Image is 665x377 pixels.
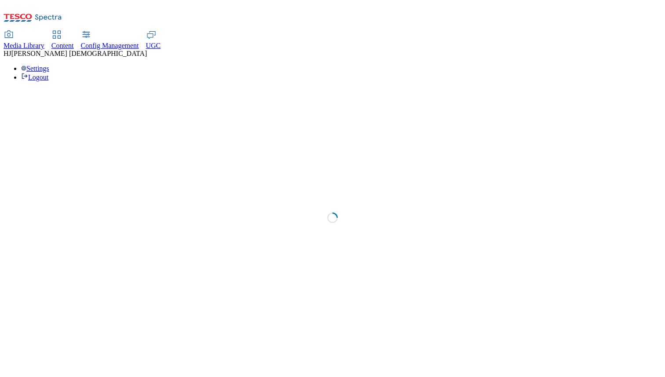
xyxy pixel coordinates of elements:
[81,31,139,50] a: Config Management
[51,31,74,50] a: Content
[4,42,44,49] span: Media Library
[21,65,49,72] a: Settings
[146,31,161,50] a: UGC
[81,42,139,49] span: Config Management
[11,50,147,57] span: [PERSON_NAME] [DEMOGRAPHIC_DATA]
[146,42,161,49] span: UGC
[4,31,44,50] a: Media Library
[4,50,11,57] span: HJ
[51,42,74,49] span: Content
[21,73,48,81] a: Logout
